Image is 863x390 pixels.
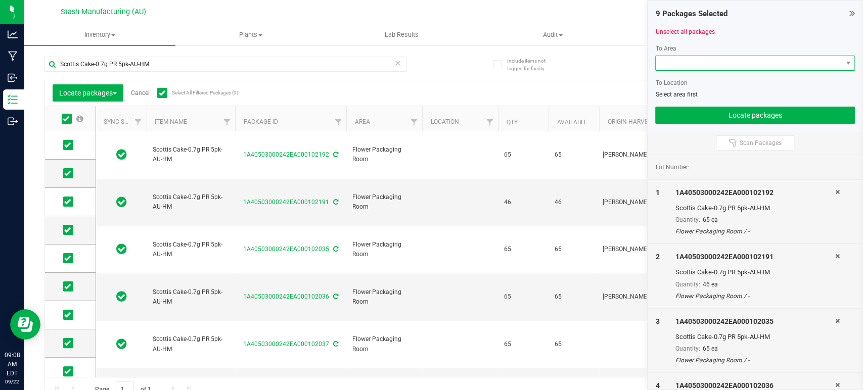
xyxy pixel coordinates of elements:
[430,118,459,125] a: Location
[655,45,676,52] span: To Area
[116,289,127,304] span: In Sync
[332,293,338,300] span: Sync from Compliance System
[5,378,20,385] p: 09/22
[352,240,416,259] span: Flower Packaging Room
[116,148,127,162] span: In Sync
[131,89,150,96] a: Cancel
[655,28,714,35] a: Unselect all packages
[405,114,422,131] a: Filter
[130,114,147,131] a: Filter
[555,198,593,207] span: 46
[603,150,697,160] div: Value 1: Scottis Cake-6.30.25-HO
[332,199,338,206] span: Sync from Compliance System
[675,345,700,352] span: Quantity:
[655,107,855,124] button: Locate packages
[675,291,835,301] div: Flower Packaging Room / -
[352,192,416,212] span: Flower Packaging Room
[243,246,329,253] a: 1A40503000242EA000102035
[153,240,229,259] span: Scottis Cake-0.7g PR 5pk-AU-HM
[352,287,416,307] span: Flower Packaging Room
[153,145,229,164] span: Scottis Cake-0.7g PR 5pk-AU-HM
[655,317,659,325] span: 3
[675,332,835,342] div: Scottis Cake-0.7g PR 5pk-AU-HM
[76,115,83,122] span: Select all records on this page
[507,57,557,72] span: Include items not tagged for facility
[172,90,222,95] span: Select All Filtered Packages (9)
[218,114,235,131] a: Filter
[371,30,432,39] span: Lab Results
[655,79,687,86] span: To Location
[557,119,587,126] a: Available
[8,116,18,126] inline-svg: Outbound
[603,198,697,207] div: Value 1: Scottis Cake-6.30.25-HO
[153,334,229,354] span: Scottis Cake-0.7g PR 5pk-AU-HM
[675,356,835,365] div: Flower Packaging Room / -
[243,151,329,158] a: 1A40503000242EA000102192
[24,30,175,39] span: Inventory
[655,381,659,389] span: 4
[153,287,229,307] span: Scottis Cake-0.7g PR 5pk-AU-HM
[675,267,835,277] div: Scottis Cake-0.7g PR 5pk-AU-HM
[155,118,187,125] a: Item Name
[555,339,593,349] span: 65
[555,245,593,254] span: 65
[703,345,718,352] span: 65 ea
[555,292,593,302] span: 65
[628,24,779,45] a: Inventory Counts
[243,118,278,125] a: Package ID
[104,118,143,125] a: Sync Status
[116,242,127,256] span: In Sync
[8,29,18,39] inline-svg: Analytics
[675,316,835,327] div: 1A40503000242EA000102035
[716,135,794,151] button: Scan Packages
[481,114,498,131] a: Filter
[607,118,658,125] a: Origin Harvests
[116,337,127,351] span: In Sync
[603,292,697,302] div: Value 1: Scottis Cake-6.30.25-HO
[243,199,329,206] a: 1A40503000242EA000102191
[354,118,370,125] a: Area
[603,245,697,254] div: Value 1: Scottis Cake-6.30.25-HO
[332,246,338,253] span: Sync from Compliance System
[655,91,697,98] span: Select area first
[24,24,175,45] a: Inventory
[655,253,659,261] span: 2
[703,281,718,288] span: 46 ea
[504,245,542,254] span: 65
[5,351,20,378] p: 09:08 AM EDT
[116,195,127,209] span: In Sync
[53,84,123,102] button: Locate packages
[44,57,406,72] input: Search Package ID, Item Name, SKU, Lot or Part Number...
[243,340,329,348] a: 1A40503000242EA000102037
[478,30,628,39] span: Audit
[675,227,835,236] div: Flower Packaging Room / -
[330,114,346,131] a: Filter
[175,24,327,45] a: Plants
[332,340,338,348] span: Sync from Compliance System
[8,51,18,61] inline-svg: Manufacturing
[59,89,117,97] span: Locate packages
[61,8,146,16] span: Stash Manufacturing (AU)
[10,309,40,339] iframe: Resource center
[332,151,338,158] span: Sync from Compliance System
[675,281,700,288] span: Quantity:
[740,139,782,147] span: Scan Packages
[703,216,718,223] span: 65 ea
[504,150,542,160] span: 65
[506,119,517,126] a: Qty
[8,94,18,105] inline-svg: Inventory
[176,30,326,39] span: Plants
[243,293,329,300] a: 1A40503000242EA000102036
[504,198,542,207] span: 46
[477,24,628,45] a: Audit
[675,252,835,262] div: 1A40503000242EA000102191
[555,150,593,160] span: 65
[675,187,835,198] div: 1A40503000242EA000102192
[153,192,229,212] span: Scottis Cake-0.7g PR 5pk-AU-HM
[675,216,700,223] span: Quantity:
[655,188,659,197] span: 1
[326,24,477,45] a: Lab Results
[655,163,689,172] span: Lot Number:
[394,57,401,70] span: Clear
[8,73,18,83] inline-svg: Inbound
